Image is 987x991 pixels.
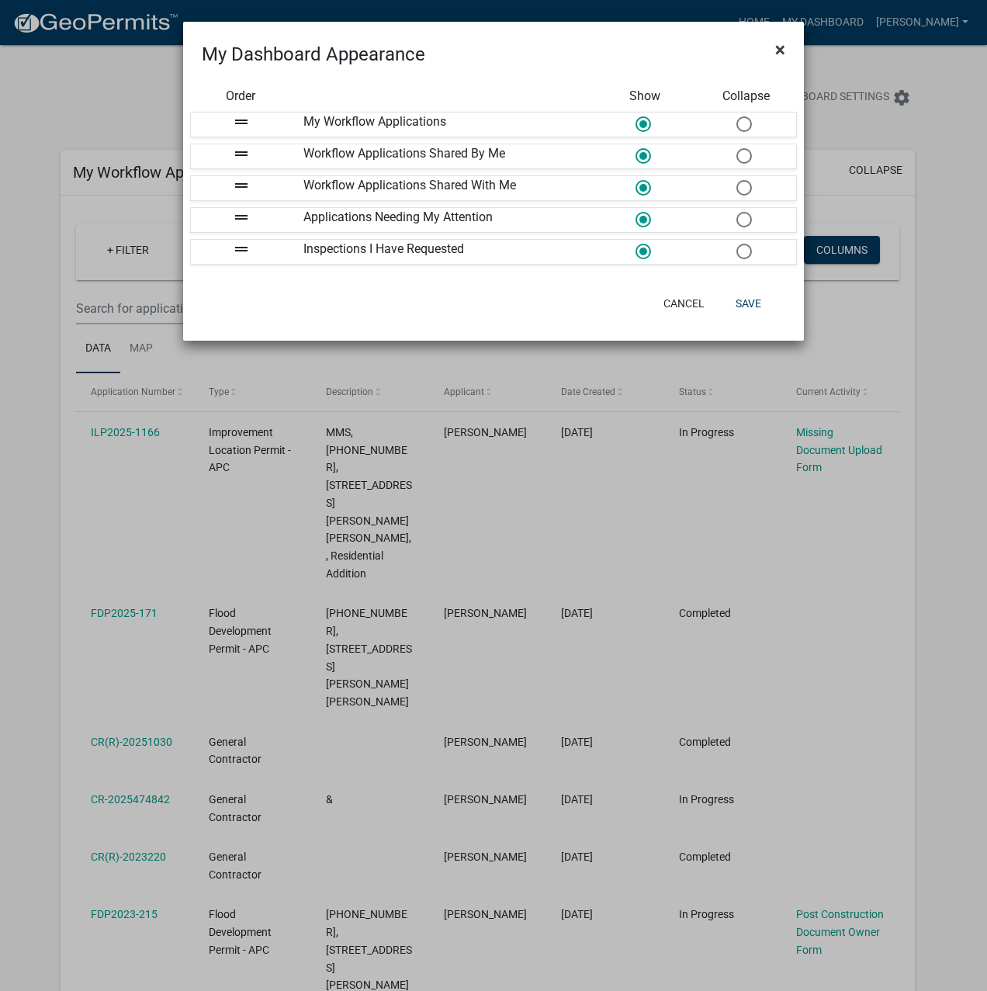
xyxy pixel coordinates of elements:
button: Cancel [651,289,717,317]
i: drag_handle [232,144,251,163]
button: Close [763,28,798,71]
i: drag_handle [232,240,251,258]
span: × [775,39,785,61]
div: Order [190,87,291,106]
div: Workflow Applications Shared With Me [292,176,594,200]
i: drag_handle [232,176,251,195]
button: Save [723,289,774,317]
div: My Workflow Applications [292,113,594,137]
div: Workflow Applications Shared By Me [292,144,594,168]
div: Applications Needing My Attention [292,208,594,232]
div: Show [594,87,695,106]
i: drag_handle [232,113,251,131]
div: Collapse [696,87,797,106]
div: Inspections I Have Requested [292,240,594,264]
i: drag_handle [232,208,251,227]
h4: My Dashboard Appearance [202,40,425,68]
